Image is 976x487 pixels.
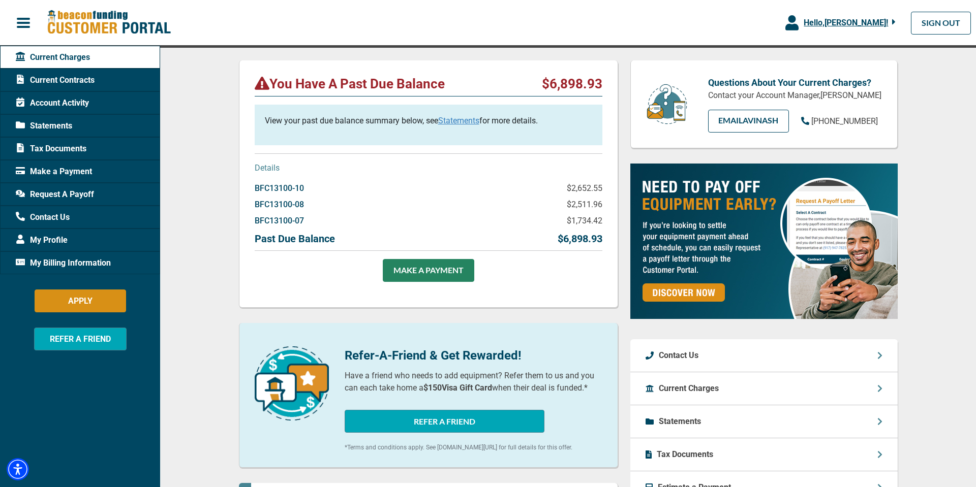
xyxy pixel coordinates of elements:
[804,18,888,27] span: Hello, [PERSON_NAME] !
[345,370,602,394] p: Have a friend who needs to add equipment? Refer them to us and you can each take home a when thei...
[255,162,602,174] p: Details
[659,349,698,362] p: Contact Us
[911,12,971,35] a: SIGN OUT
[630,164,898,319] img: payoff-ad-px.jpg
[345,443,602,452] p: *Terms and conditions apply. See [DOMAIN_NAME][URL] for full details for this offer.
[558,231,602,246] p: $6,898.93
[16,257,111,269] span: My Billing Information
[255,199,304,211] p: BFC13100-08
[35,289,126,312] button: APPLY
[16,143,86,155] span: Tax Documents
[255,231,335,246] p: Past Due Balance
[438,116,479,125] a: Statements
[16,51,90,63] span: Current Charges
[255,346,329,420] img: refer-a-friend-icon.png
[34,328,127,350] button: REFER A FRIEND
[567,215,602,227] p: $1,734.42
[47,10,171,36] img: Beacon Funding Customer Portal Logo
[16,166,92,178] span: Make a Payment
[659,382,719,395] p: Current Charges
[16,97,89,109] span: Account Activity
[644,83,690,125] img: customer-service.png
[16,211,70,223] span: Contact Us
[811,116,878,126] span: [PHONE_NUMBER]
[345,346,602,365] p: Refer-A-Friend & Get Rewarded!
[345,410,544,433] button: REFER A FRIEND
[16,120,72,132] span: Statements
[265,115,592,127] p: View your past due balance summary below, see for more details.
[657,448,713,461] p: Tax Documents
[659,415,701,428] p: Statements
[255,215,304,227] p: BFC13100-07
[16,188,94,201] span: Request A Payoff
[708,89,882,102] p: Contact your Account Manager, [PERSON_NAME]
[567,199,602,211] p: $2,511.96
[567,182,602,194] p: $2,652.55
[801,115,878,127] a: [PHONE_NUMBER]
[16,234,68,246] span: My Profile
[708,76,882,89] p: Questions About Your Current Charges?
[255,76,445,92] p: You Have A Past Due Balance
[7,458,29,480] div: Accessibility Menu
[16,74,95,86] span: Current Contracts
[423,383,492,393] b: $150 Visa Gift Card
[255,182,304,194] p: BFC13100-10
[542,76,602,92] p: $6,898.93
[383,259,474,282] a: MAKE A PAYMENT
[708,110,789,133] a: EMAILAvinash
